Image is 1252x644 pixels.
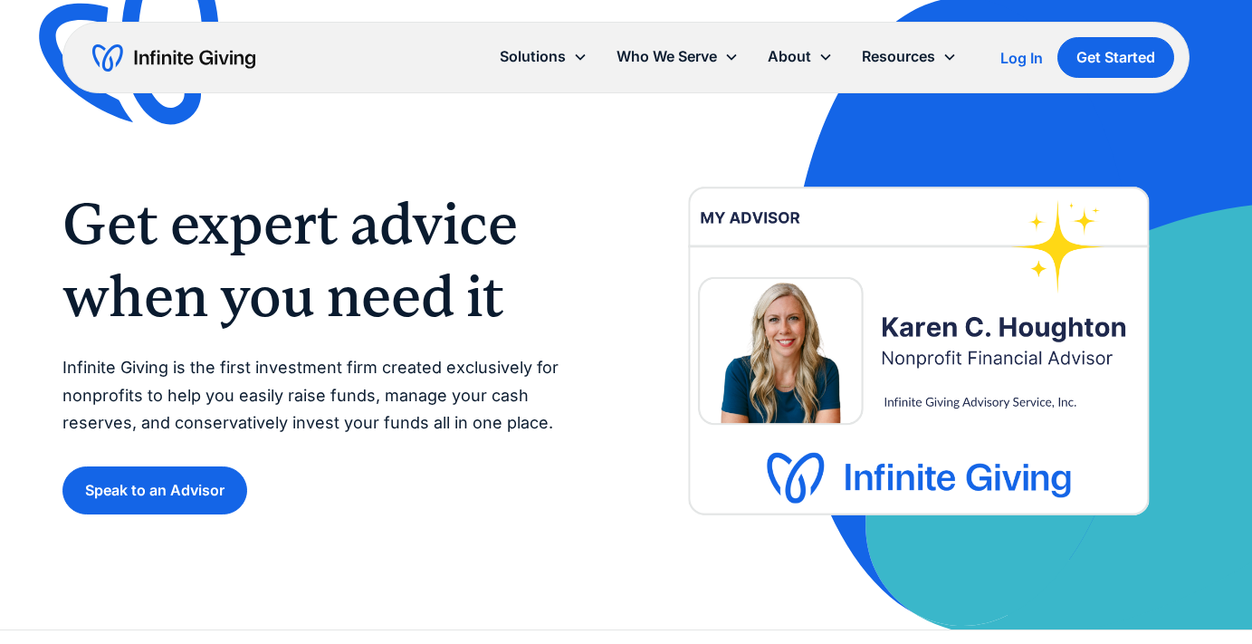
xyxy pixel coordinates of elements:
h1: Get expert advice when you need it [62,187,589,332]
a: Log In [1000,47,1043,69]
a: Get Started [1057,37,1174,78]
div: Log In [1000,51,1043,65]
div: About [768,44,811,69]
div: Who We Serve [616,44,717,69]
p: Infinite Giving is the first investment firm created exclusively for nonprofits to help you easil... [62,354,589,437]
a: Speak to an Advisor [62,466,247,514]
div: Resources [862,44,935,69]
div: Solutions [500,44,566,69]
